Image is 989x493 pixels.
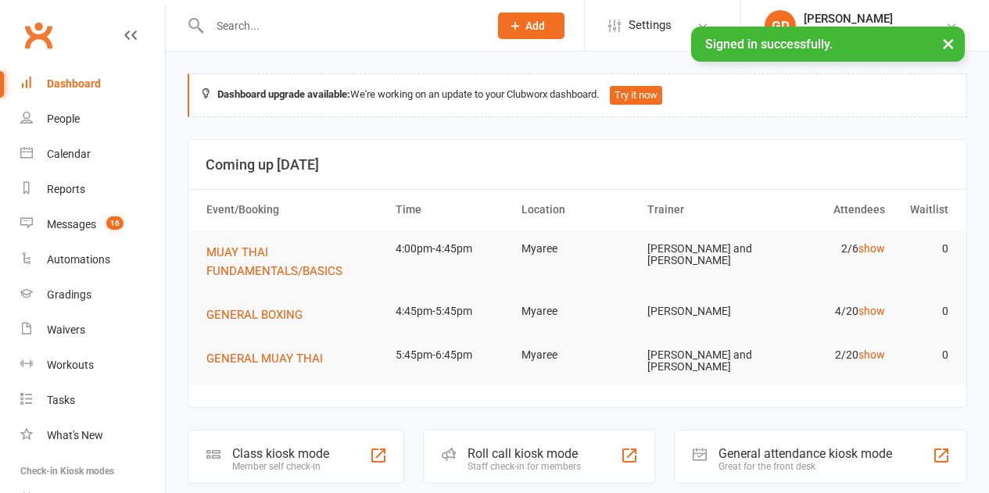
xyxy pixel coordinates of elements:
[199,190,389,230] th: Event/Booking
[858,348,885,361] a: show
[206,308,303,322] span: GENERAL BOXING
[20,207,165,242] a: Messages 16
[205,15,478,37] input: Search...
[20,137,165,172] a: Calendar
[468,461,581,472] div: Staff check-in for members
[20,418,165,453] a: What's New
[514,190,640,230] th: Location
[232,446,329,461] div: Class kiosk mode
[47,218,96,230] div: Messages
[206,349,334,368] button: GENERAL MUAY THAI
[47,148,91,160] div: Calendar
[20,313,165,348] a: Waivers
[188,73,967,117] div: We're working on an update to your Clubworx dashboard.
[47,253,110,266] div: Automations
[20,383,165,418] a: Tasks
[47,429,103,441] div: What's New
[629,8,672,43] span: Settings
[804,26,945,40] div: Champions [PERSON_NAME]
[718,446,892,461] div: General attendance kiosk mode
[766,293,892,330] td: 4/20
[47,394,75,406] div: Tasks
[47,288,91,301] div: Gradings
[217,88,350,100] strong: Dashboard upgrade available:
[20,102,165,137] a: People
[705,37,833,52] span: Signed in successfully.
[514,293,640,330] td: Myaree
[389,337,514,373] td: 5:45pm-6:45pm
[47,359,94,371] div: Workouts
[20,172,165,207] a: Reports
[47,77,101,90] div: Dashboard
[232,461,329,472] div: Member self check-in
[892,230,955,267] td: 0
[766,337,892,373] td: 2/20
[858,305,885,317] a: show
[206,352,323,366] span: GENERAL MUAY THAI
[765,10,796,41] div: GD
[514,230,640,267] td: Myaree
[718,461,892,472] div: Great for the front desk
[206,305,314,324] button: GENERAL BOXING
[640,293,766,330] td: [PERSON_NAME]
[892,293,955,330] td: 0
[20,277,165,313] a: Gradings
[206,157,949,173] h3: Coming up [DATE]
[640,337,766,386] td: [PERSON_NAME] and [PERSON_NAME]
[389,293,514,330] td: 4:45pm-5:45pm
[858,242,885,255] a: show
[892,190,955,230] th: Waitlist
[640,230,766,280] td: [PERSON_NAME] and [PERSON_NAME]
[804,12,945,26] div: [PERSON_NAME]
[20,66,165,102] a: Dashboard
[206,245,342,278] span: MUAY THAI FUNDAMENTALS/BASICS
[20,348,165,383] a: Workouts
[934,27,962,60] button: ×
[514,337,640,373] td: Myaree
[47,113,80,125] div: People
[498,13,564,39] button: Add
[892,337,955,373] td: 0
[640,190,766,230] th: Trainer
[106,216,124,230] span: 16
[766,190,892,230] th: Attendees
[389,230,514,267] td: 4:00pm-4:45pm
[610,86,662,105] button: Try it now
[19,16,58,55] a: Clubworx
[525,20,545,32] span: Add
[47,183,85,195] div: Reports
[389,190,514,230] th: Time
[766,230,892,267] td: 2/6
[20,242,165,277] a: Automations
[47,323,85,336] div: Waivers
[468,446,581,461] div: Roll call kiosk mode
[206,243,382,280] button: MUAY THAI FUNDAMENTALS/BASICS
